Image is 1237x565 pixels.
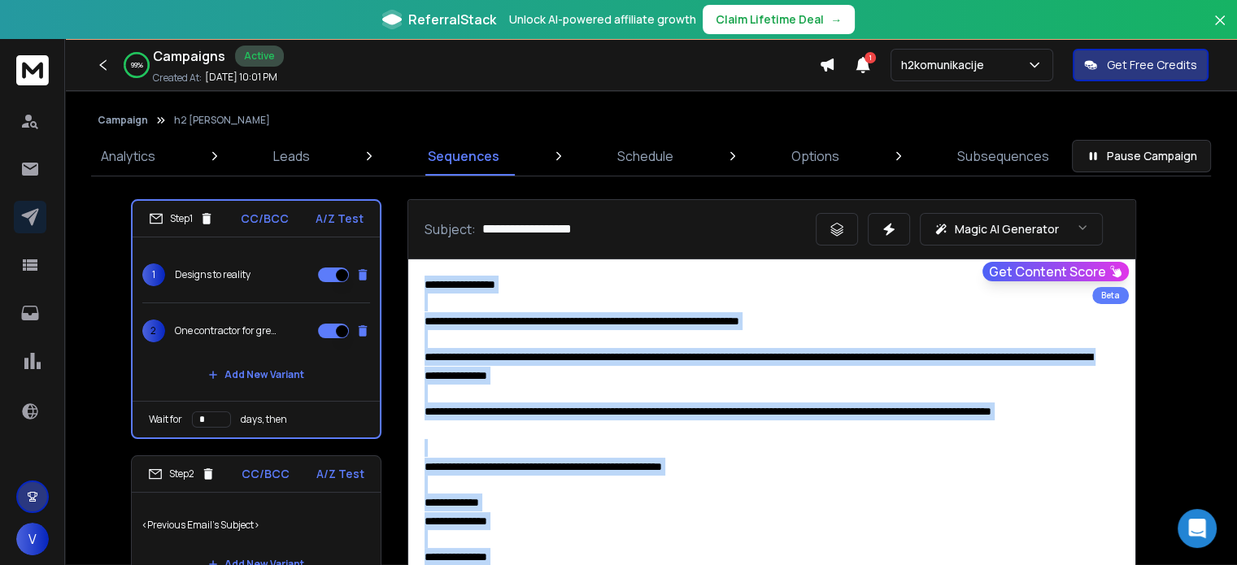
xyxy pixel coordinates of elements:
[428,146,499,166] p: Sequences
[982,262,1129,281] button: Get Content Score
[142,319,165,342] span: 2
[901,57,991,73] p: h2komunikacije
[608,137,683,176] a: Schedule
[148,467,216,481] div: Step 2
[703,5,855,34] button: Claim Lifetime Deal→
[153,72,202,85] p: Created At:
[920,213,1103,246] button: Magic AI Generator
[264,137,320,176] a: Leads
[149,413,182,426] p: Wait for
[174,114,270,127] p: h2 [PERSON_NAME]
[316,466,364,482] p: A/Z Test
[955,221,1059,237] p: Magic AI Generator
[235,46,284,67] div: Active
[175,324,279,337] p: One contractor for great results
[1107,57,1197,73] p: Get Free Credits
[947,137,1059,176] a: Subsequences
[408,10,496,29] span: ReferralStack
[865,52,876,63] span: 1
[16,523,49,555] button: V
[101,146,155,166] p: Analytics
[782,137,849,176] a: Options
[242,466,290,482] p: CC/BCC
[509,11,696,28] p: Unlock AI-powered affiliate growth
[273,146,310,166] p: Leads
[195,359,317,391] button: Add New Variant
[316,211,364,227] p: A/Z Test
[1178,509,1217,548] div: Open Intercom Messenger
[153,46,225,66] h1: Campaigns
[142,263,165,286] span: 1
[1073,49,1209,81] button: Get Free Credits
[241,211,289,227] p: CC/BCC
[830,11,842,28] span: →
[149,211,214,226] div: Step 1
[205,71,277,84] p: [DATE] 10:01 PM
[1092,287,1129,304] div: Beta
[617,146,673,166] p: Schedule
[1209,10,1230,49] button: Close banner
[91,137,165,176] a: Analytics
[131,199,381,439] li: Step1CC/BCCA/Z Test1Designs to reality2One contractor for great resultsAdd New VariantWait forday...
[418,137,509,176] a: Sequences
[791,146,839,166] p: Options
[957,146,1049,166] p: Subsequences
[131,60,143,70] p: 99 %
[241,413,287,426] p: days, then
[425,219,476,239] p: Subject:
[175,268,250,281] p: Designs to reality
[98,114,148,127] button: Campaign
[1072,140,1211,172] button: Pause Campaign
[142,502,371,548] p: <Previous Email's Subject>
